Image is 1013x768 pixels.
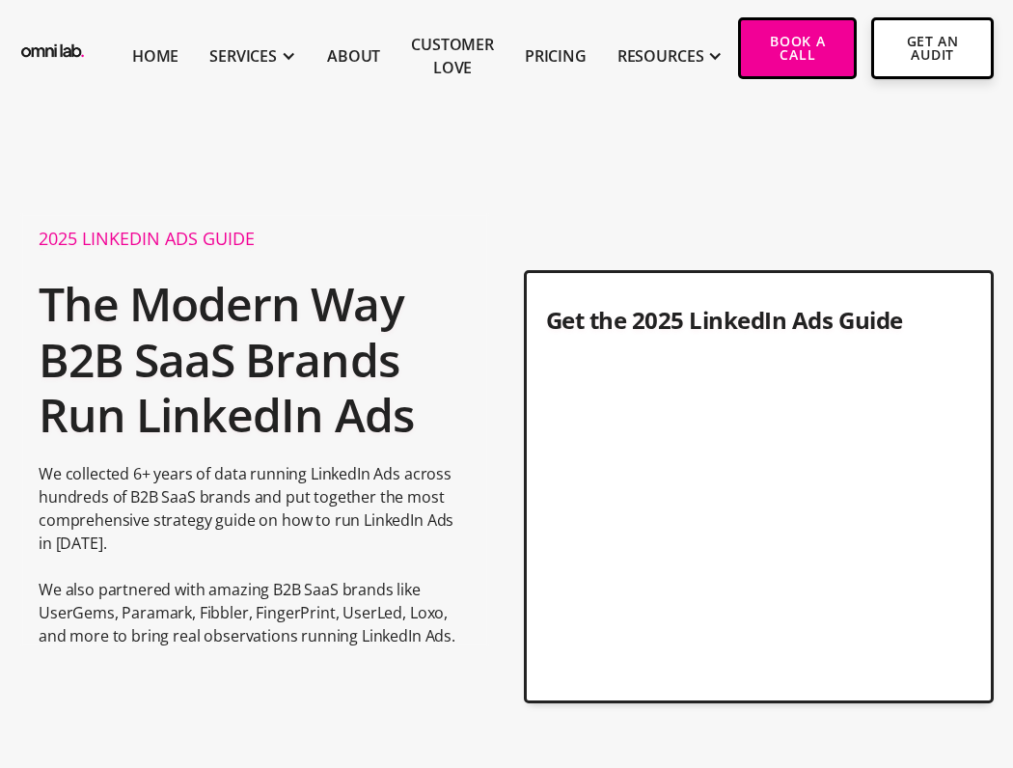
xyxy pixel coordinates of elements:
iframe: Chat Widget [666,544,1013,768]
img: Omni Lab: B2B SaaS Demand Generation Agency [19,38,86,60]
a: About [327,44,380,68]
a: home [19,35,86,61]
div: RESOURCES [617,44,704,68]
h2: The Modern Way B2B SaaS Brands Run LinkedIn Ads [39,266,471,453]
h1: 2025 Linkedin Ads Guide [39,230,471,257]
a: Home [132,44,178,68]
iframe: Form [546,357,972,681]
a: Get An Audit [871,17,994,79]
a: Customer Love [411,33,494,79]
h3: Get the 2025 LinkedIn Ads Guide [546,304,972,345]
a: Book a Call [738,17,857,79]
div: SERVICES [209,44,277,68]
a: Pricing [525,44,587,68]
p: We collected 6+ years of data running LinkedIn Ads across hundreds of B2B SaaS brands and put tog... [39,462,471,647]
